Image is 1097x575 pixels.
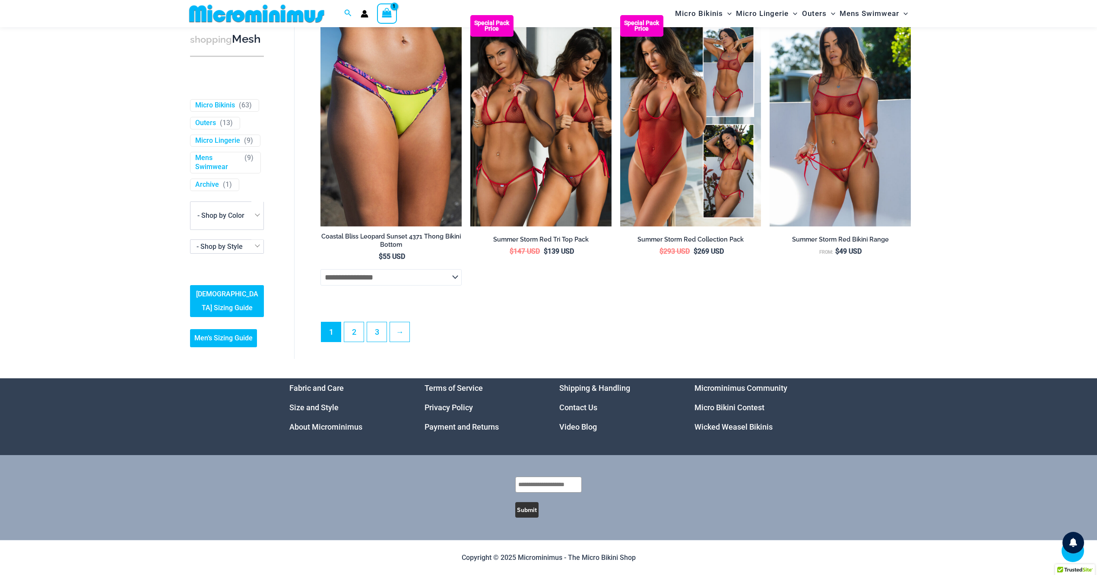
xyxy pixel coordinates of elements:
[239,101,252,110] span: ( )
[694,378,808,437] nav: Menu
[320,15,462,226] img: Coastal Bliss Leopard Sunset Thong Bikini 03
[186,4,328,23] img: MM SHOP LOGO FLAT
[659,247,663,255] span: $
[559,383,630,393] a: Shipping & Handling
[190,34,232,45] span: shopping
[190,285,264,317] a: [DEMOGRAPHIC_DATA] Sizing Guide
[195,180,219,189] a: Archive
[559,403,597,412] a: Contact Us
[620,15,761,226] img: Summer Storm Red Collection Pack F
[320,15,462,226] a: Coastal Bliss Leopard Sunset Thong Bikini 03Coastal Bliss Leopard Sunset 4371 Thong Bikini 02Coas...
[289,422,362,431] a: About Microminimus
[470,236,612,247] a: Summer Storm Red Tri Top Pack
[289,551,808,564] p: Copyright © 2025 Microminimus - The Micro Bikini Shop
[544,247,548,255] span: $
[694,383,787,393] a: Microminimus Community
[470,20,514,31] b: Special Pack Price
[190,240,263,253] span: - Shop by Style
[723,3,732,25] span: Menu Toggle
[470,236,612,244] h2: Summer Storm Red Tri Top Pack
[425,378,538,437] nav: Menu
[367,322,387,342] a: Page 3
[835,247,839,255] span: $
[819,249,833,255] span: From:
[620,20,663,31] b: Special Pack Price
[247,154,251,162] span: 9
[195,136,240,145] a: Micro Lingerie
[694,378,808,437] aside: Footer Widget 4
[736,3,789,25] span: Micro Lingerie
[425,422,499,431] a: Payment and Returns
[559,422,597,431] a: Video Blog
[770,236,911,247] a: Summer Storm Red Bikini Range
[802,3,827,25] span: Outers
[899,3,908,25] span: Menu Toggle
[244,154,254,172] span: ( )
[379,252,383,261] span: $
[320,322,911,347] nav: Product Pagination
[694,247,698,255] span: $
[515,502,539,518] button: Submit
[195,119,216,128] a: Outers
[390,322,409,342] a: →
[789,3,797,25] span: Menu Toggle
[770,15,911,226] img: Summer Storm Red 332 Crop Top 449 Thong 02
[544,247,574,255] bdi: 139 USD
[800,3,837,25] a: OutersMenu ToggleMenu Toggle
[673,3,734,25] a: Micro BikinisMenu ToggleMenu Toggle
[837,3,910,25] a: Mens SwimwearMenu ToggleMenu Toggle
[835,247,862,255] bdi: 49 USD
[734,3,799,25] a: Micro LingerieMenu ToggleMenu Toggle
[289,383,344,393] a: Fabric and Care
[470,15,612,226] a: Summer Storm Red Tri Top Pack F Summer Storm Red Tri Top Pack BSummer Storm Red Tri Top Pack B
[694,403,764,412] a: Micro Bikini Contest
[840,3,899,25] span: Mens Swimwear
[510,247,514,255] span: $
[672,1,911,26] nav: Site Navigation
[379,252,405,261] bdi: 55 USD
[620,15,761,226] a: Summer Storm Red Collection Pack F Summer Storm Red Collection Pack BSummer Storm Red Collection ...
[190,201,264,230] span: - Shop by Color
[559,378,673,437] nav: Menu
[770,236,911,244] h2: Summer Storm Red Bikini Range
[321,322,341,342] span: Page 1
[222,119,230,127] span: 13
[694,422,773,431] a: Wicked Weasel Bikinis
[470,15,612,226] img: Summer Storm Red Tri Top Pack F
[559,378,673,437] aside: Footer Widget 3
[377,3,397,23] a: View Shopping Cart, 1 items
[190,239,264,254] span: - Shop by Style
[190,329,257,347] a: Men’s Sizing Guide
[425,403,473,412] a: Privacy Policy
[289,378,403,437] nav: Menu
[195,154,241,172] a: Mens Swimwear
[195,101,235,110] a: Micro Bikinis
[425,378,538,437] aside: Footer Widget 2
[190,202,263,229] span: - Shop by Color
[225,180,229,189] span: 1
[425,383,483,393] a: Terms of Service
[827,3,835,25] span: Menu Toggle
[510,247,540,255] bdi: 147 USD
[361,10,368,18] a: Account icon link
[220,119,233,128] span: ( )
[659,247,690,255] bdi: 293 USD
[320,233,462,252] a: Coastal Bliss Leopard Sunset 4371 Thong Bikini Bottom
[244,136,253,145] span: ( )
[620,236,761,247] a: Summer Storm Red Collection Pack
[320,233,462,248] h2: Coastal Bliss Leopard Sunset 4371 Thong Bikini Bottom
[289,378,403,437] aside: Footer Widget 1
[289,403,339,412] a: Size and Style
[223,180,232,189] span: ( )
[197,242,243,251] span: - Shop by Style
[675,3,723,25] span: Micro Bikinis
[694,247,724,255] bdi: 269 USD
[620,236,761,244] h2: Summer Storm Red Collection Pack
[344,8,352,19] a: Search icon link
[241,101,249,109] span: 63
[197,211,244,220] span: - Shop by Color
[190,32,264,47] h3: Mesh
[770,15,911,226] a: Summer Storm Red 332 Crop Top 449 Thong 02Summer Storm Red 332 Crop Top 449 Thong 03Summer Storm ...
[344,322,364,342] a: Page 2
[247,136,250,145] span: 9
